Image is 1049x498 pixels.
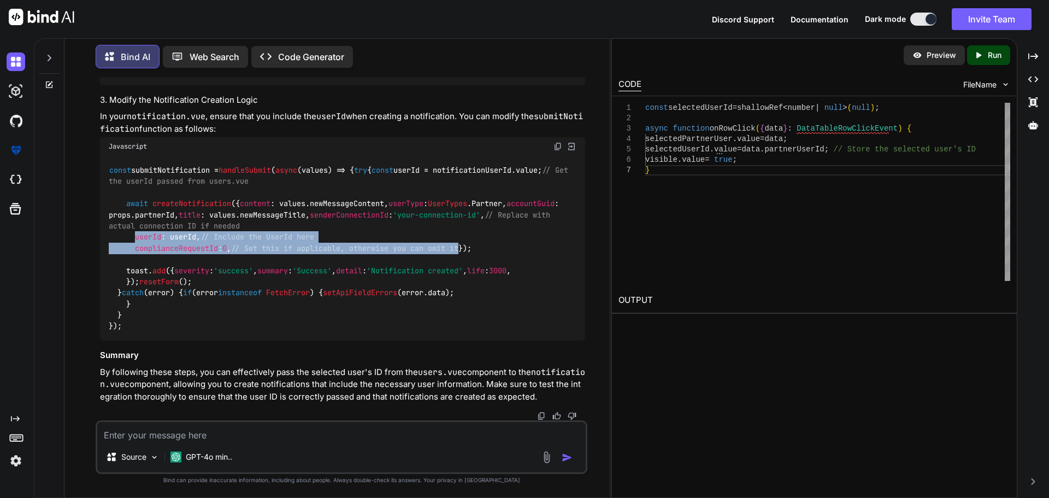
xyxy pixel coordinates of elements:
span: ) [898,124,902,133]
span: DataTableRowClickEvent [797,124,898,133]
span: Dark mode [865,14,906,25]
span: const [372,165,393,175]
span: // Replace with actual connection ID if needed [109,210,555,231]
span: . [709,145,714,154]
span: . [677,155,681,164]
span: resetForm [139,277,179,286]
span: instanceof [218,288,262,298]
span: async [645,124,668,133]
span: selectedPartnerUser [645,134,733,143]
span: = [737,145,741,154]
span: { [907,124,911,133]
span: Javascript [109,142,147,151]
span: ) [870,103,874,112]
span: shallowRef [737,103,783,112]
span: setApiFieldErrors [323,288,397,298]
span: ( [847,103,851,112]
span: data [764,124,783,133]
span: } [645,166,650,174]
p: GPT-4o min.. [186,452,232,462]
span: if [183,288,192,298]
img: githubDark [7,112,25,130]
div: CODE [618,78,641,91]
button: Documentation [791,14,848,25]
span: ; [824,145,828,154]
span: null [824,103,842,112]
img: chevron down [1001,80,1010,89]
span: userType [388,199,423,209]
div: 2 [618,113,631,124]
span: 'Notification created' [367,266,463,276]
span: await [126,199,148,209]
span: value [737,134,760,143]
span: ; [732,155,736,164]
span: // Set this if applicable, otherwise you can omit it [231,243,458,253]
span: . [760,145,764,154]
span: data [764,134,783,143]
p: Bind can provide inaccurate information, including about people. Always double-check its answers.... [96,476,587,484]
span: data [428,288,445,298]
h4: 3. Modify the Notification Creation Logic [100,94,585,107]
span: { [760,124,764,133]
img: Bind AI [9,9,74,25]
p: Bind AI [121,50,150,63]
span: < [783,103,787,112]
code: userId [316,111,346,122]
p: Web Search [190,50,239,63]
h2: OUTPUT [612,288,1017,313]
span: null [852,103,870,112]
img: darkChat [7,52,25,71]
button: Invite Team [952,8,1032,30]
span: summary [257,266,288,276]
div: 5 [618,144,631,155]
span: detail [336,266,362,276]
span: onRowClick [709,124,755,133]
span: // Include the UserId here [201,232,314,242]
span: FetchError [266,288,310,298]
span: handleSubmit [219,165,271,175]
span: 3000 [489,266,506,276]
code: submitNotification [100,111,583,134]
p: Preview [927,50,956,61]
p: Run [988,50,1001,61]
span: visible [645,155,677,164]
span: // Get the userId passed from users.vue [109,165,573,186]
span: > [842,103,847,112]
span: async [275,165,297,175]
span: UserTypes [428,199,467,209]
span: createNotification [152,199,231,209]
p: Source [121,452,146,462]
span: newMessageTitle [240,210,305,220]
div: 6 [618,155,631,165]
span: complianceRequestId [135,243,218,253]
code: submitNotification = ( (values) => { { userId = notificationUserId. ; ({ : values. , : . , : prop... [109,165,573,332]
span: : [787,124,792,133]
span: 'Success' [292,266,332,276]
img: Open in Browser [567,142,576,151]
h3: Summary [100,349,585,362]
span: | [815,103,820,112]
span: senderConnectionId [310,210,388,220]
div: 7 [618,165,631,175]
span: // Store the selected user's ID [833,145,975,154]
span: FileName [963,79,997,90]
code: notification.vue [127,111,205,122]
div: 4 [618,134,631,144]
span: partnerId [135,210,174,220]
span: . [732,134,736,143]
img: copy [553,142,562,151]
span: function [673,124,709,133]
span: partnerUserId [764,145,824,154]
img: darkAi-studio [7,82,25,101]
span: selectedUserId [645,145,710,154]
span: Partner [472,199,502,209]
img: like [552,412,561,420]
span: value [516,165,538,175]
span: 'success' [214,266,253,276]
span: = [732,103,736,112]
span: value [714,145,737,154]
span: Documentation [791,15,848,24]
span: = [760,134,764,143]
img: preview [912,50,922,60]
img: dislike [568,412,576,420]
